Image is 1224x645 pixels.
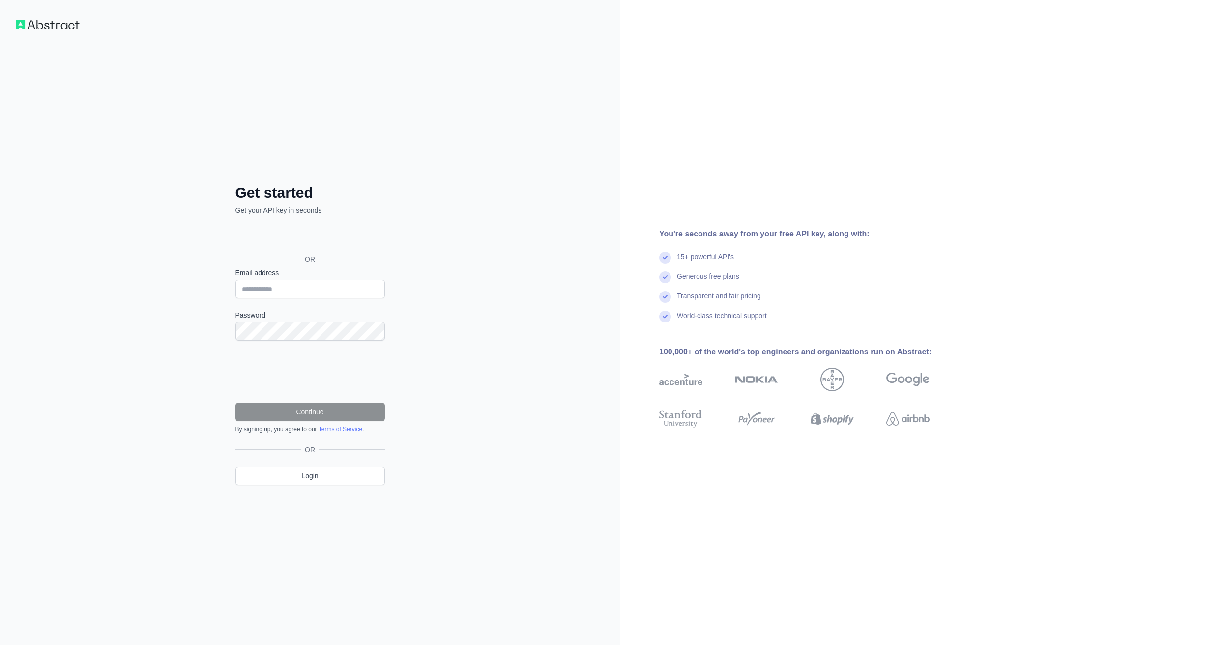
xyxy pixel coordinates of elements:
img: bayer [820,368,844,391]
a: Terms of Service [319,426,362,433]
label: Email address [235,268,385,278]
div: You're seconds away from your free API key, along with: [659,228,961,240]
div: World-class technical support [677,311,767,330]
img: shopify [811,408,854,430]
img: payoneer [735,408,778,430]
div: Transparent and fair pricing [677,291,761,311]
img: check mark [659,252,671,264]
img: check mark [659,291,671,303]
button: Continue [235,403,385,421]
img: stanford university [659,408,702,430]
img: check mark [659,311,671,322]
div: 15+ powerful API's [677,252,734,271]
p: Get your API key in seconds [235,205,385,215]
h2: Get started [235,184,385,202]
span: OR [301,445,319,455]
a: Login [235,467,385,485]
img: google [886,368,930,391]
div: By signing up, you agree to our . [235,425,385,433]
div: 100,000+ of the world's top engineers and organizations run on Abstract: [659,346,961,358]
iframe: Prisijungimas naudojant „Google“ mygtuką [231,226,388,248]
img: airbnb [886,408,930,430]
img: check mark [659,271,671,283]
img: accenture [659,368,702,391]
iframe: reCAPTCHA [235,352,385,391]
img: nokia [735,368,778,391]
img: Workflow [16,20,80,29]
span: OR [297,254,323,264]
label: Password [235,310,385,320]
div: Generous free plans [677,271,739,291]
